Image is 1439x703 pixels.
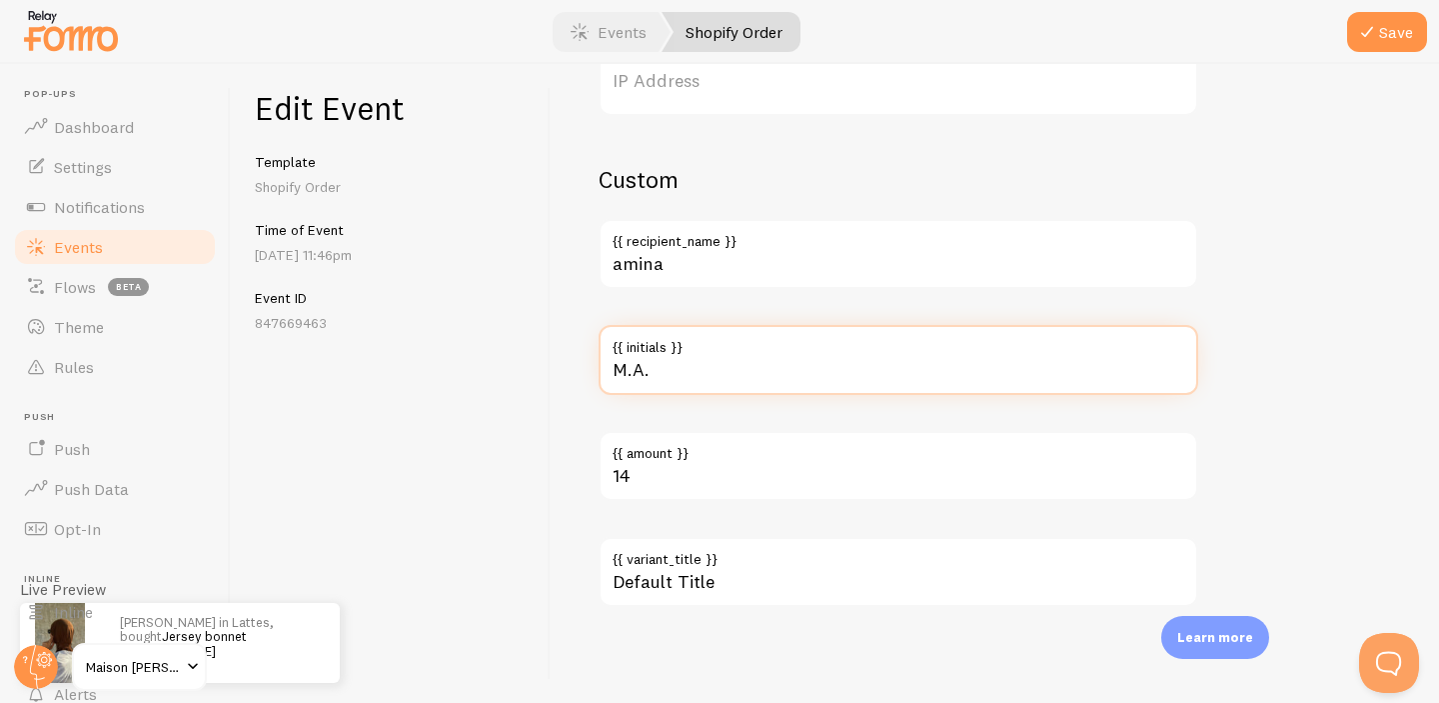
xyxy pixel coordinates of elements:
[24,411,218,424] span: Push
[12,187,218,227] a: Notifications
[12,147,218,187] a: Settings
[54,439,90,459] span: Push
[599,537,1198,571] label: {{ variant_title }}
[54,157,112,177] span: Settings
[54,479,129,499] span: Push Data
[599,431,1198,465] label: {{ amount }}
[599,46,1198,116] label: IP Address
[24,573,218,586] span: Inline
[255,289,526,307] h5: Event ID
[599,164,1198,195] h2: Custom
[54,519,101,539] span: Opt-In
[599,219,1198,253] label: {{ recipient_name }}
[12,347,218,387] a: Rules
[21,5,121,56] img: fomo-relay-logo-orange.svg
[54,237,103,257] span: Events
[12,267,218,307] a: Flows beta
[54,602,93,622] span: Inline
[12,592,218,632] a: Inline
[12,429,218,469] a: Push
[12,509,218,549] a: Opt-In
[54,197,145,217] span: Notifications
[255,177,526,197] p: Shopify Order
[1177,628,1253,647] p: Learn more
[255,88,526,129] h1: Edit Event
[24,88,218,101] span: Pop-ups
[1161,616,1269,659] div: Learn more
[599,325,1198,359] label: {{ initials }}
[255,153,526,171] h5: Template
[12,307,218,347] a: Theme
[1359,633,1419,693] iframe: Help Scout Beacon - Open
[12,227,218,267] a: Events
[255,245,526,265] p: [DATE] 11:46pm
[54,357,94,377] span: Rules
[86,655,181,679] span: Maison [PERSON_NAME]
[12,469,218,509] a: Push Data
[54,317,104,337] span: Theme
[54,277,96,297] span: Flows
[12,107,218,147] a: Dashboard
[72,643,207,691] a: Maison [PERSON_NAME]
[255,221,526,239] h5: Time of Event
[255,313,526,333] p: 847669463
[108,278,149,296] span: beta
[54,117,134,137] span: Dashboard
